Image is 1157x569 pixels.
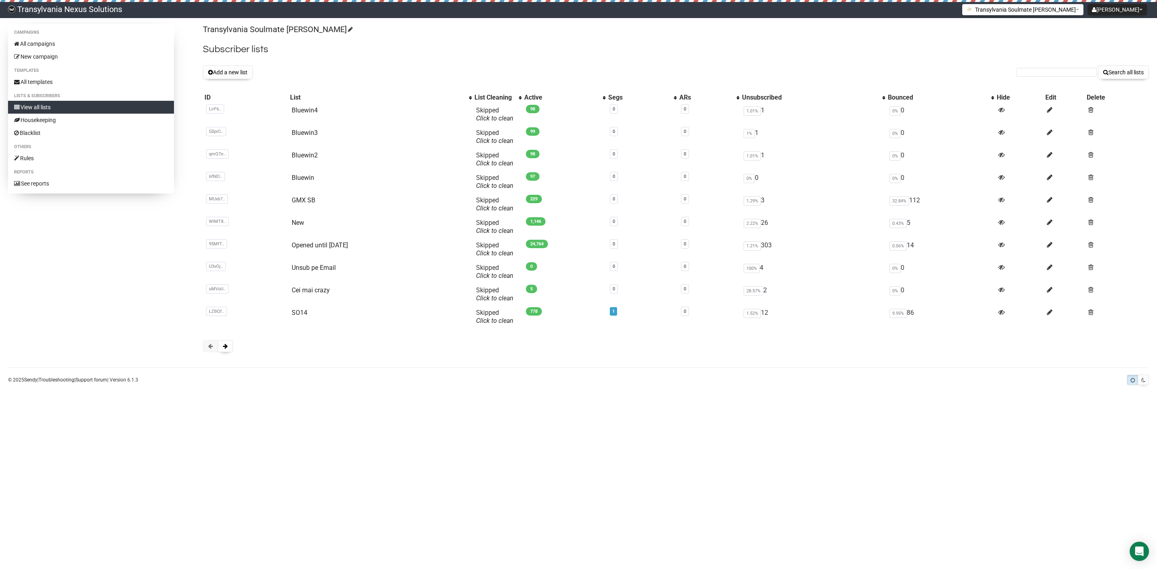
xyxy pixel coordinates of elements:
[886,193,995,216] td: 112
[206,262,226,271] span: U3vOj..
[1085,92,1149,103] th: Delete: No sort applied, sorting is disabled
[886,171,995,193] td: 0
[474,94,515,102] div: List Cleaning
[476,249,513,257] a: Click to clean
[889,196,909,206] span: 32.84%
[1087,4,1147,15] button: [PERSON_NAME]
[684,219,686,224] a: 0
[206,127,226,136] span: G0prC..
[613,151,615,157] a: 0
[476,137,513,145] a: Click to clean
[39,377,74,383] a: Troubleshooting
[476,151,513,167] span: Skipped
[206,284,229,294] span: uMVoU..
[684,264,686,269] a: 0
[476,182,513,190] a: Click to clean
[889,286,901,296] span: 0%
[613,241,615,247] a: 0
[8,28,174,37] li: Campaigns
[886,238,995,261] td: 14
[206,307,227,316] span: LZBQf..
[476,241,513,257] span: Skipped
[8,167,174,177] li: Reports
[740,92,886,103] th: Unsubscribed: No sort applied, activate to apply an ascending sort
[476,264,513,279] span: Skipped
[206,172,225,181] span: 6fNEI..
[288,92,473,103] th: List: No sort applied, activate to apply an ascending sort
[684,241,686,247] a: 0
[476,317,513,324] a: Click to clean
[886,261,995,283] td: 0
[740,238,886,261] td: 303
[684,309,686,314] a: 0
[8,375,138,384] p: © 2025 | | | Version 6.1.3
[292,264,336,271] a: Unsub pe Email
[292,151,318,159] a: Bluewin2
[526,127,540,136] span: 99
[292,106,318,114] a: Bluewin4
[8,75,174,88] a: All templates
[744,129,755,138] span: 1%
[962,4,1083,15] button: Transylvania Soulmate [PERSON_NAME]
[206,149,229,159] span: qmQTe..
[740,148,886,171] td: 1
[744,174,755,183] span: 0%
[613,264,615,269] a: 0
[476,309,513,324] span: Skipped
[889,106,901,116] span: 0%
[886,148,995,171] td: 0
[526,240,548,248] span: 24,764
[886,216,995,238] td: 5
[740,283,886,306] td: 2
[8,152,174,165] a: Rules
[744,219,761,228] span: 2.22%
[292,219,304,226] a: New
[886,103,995,126] td: 0
[889,129,901,138] span: 0%
[1130,542,1149,561] div: Open Intercom Messenger
[613,174,615,179] a: 0
[8,50,174,63] a: New campaign
[886,92,995,103] th: Bounced: No sort applied, activate to apply an ascending sort
[886,306,995,328] td: 86
[684,151,686,157] a: 0
[526,150,540,158] span: 98
[740,171,886,193] td: 0
[476,106,513,122] span: Skipped
[526,195,542,203] span: 229
[889,241,907,251] span: 0.06%
[889,264,901,273] span: 0%
[886,126,995,148] td: 0
[476,196,513,212] span: Skipped
[206,104,224,114] span: LirF6..
[206,194,228,204] span: MUx67..
[744,241,761,251] span: 1.21%
[612,309,615,314] a: 1
[476,204,513,212] a: Click to clean
[526,285,537,293] span: 5
[684,174,686,179] a: 0
[1044,92,1085,103] th: Edit: No sort applied, sorting is disabled
[886,283,995,306] td: 0
[8,101,174,114] a: View all lists
[292,309,307,316] a: SO14
[740,193,886,216] td: 3
[740,126,886,148] td: 1
[678,92,740,103] th: ARs: No sort applied, activate to apply an ascending sort
[889,219,907,228] span: 0.43%
[206,239,227,249] span: 95MfT..
[292,196,315,204] a: GMX SB
[476,114,513,122] a: Click to clean
[76,377,107,383] a: Support forum
[8,142,174,152] li: Others
[203,65,253,79] button: Add a new list
[744,264,760,273] span: 100%
[203,24,352,34] a: Transylvania Soulmate [PERSON_NAME]
[744,309,761,318] span: 1.52%
[1087,94,1147,102] div: Delete
[476,219,513,235] span: Skipped
[684,106,686,112] a: 0
[997,94,1042,102] div: Hide
[526,217,546,226] span: 1,146
[526,172,540,181] span: 97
